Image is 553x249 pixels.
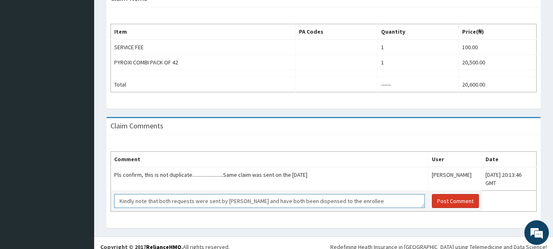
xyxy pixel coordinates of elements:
button: Post Comment [432,194,479,208]
th: Quantity [377,24,458,40]
th: Item [111,24,296,40]
img: d_794563401_company_1708531726252_794563401 [15,41,33,62]
td: ------ [377,77,458,92]
td: 1 [377,55,458,70]
th: PA Codes [295,24,377,40]
td: [PERSON_NAME] [428,167,482,191]
td: 1 [377,39,458,55]
th: Comment [111,152,429,167]
td: Total [111,77,296,92]
th: User [428,152,482,167]
td: 100.00 [458,39,536,55]
td: PYROXI COMBI PACK OF 42 [111,55,296,70]
td: 20,500.00 [458,55,536,70]
div: Chat with us now [43,46,138,57]
span: We're online! [47,73,113,156]
td: 20,600.00 [458,77,536,92]
th: Date [482,152,537,167]
textarea: Type your message and hit 'Enter' [4,164,156,192]
td: Pls confirm, this is not duplicate.........................Same claim was sent on the [DATE] [111,167,429,191]
td: SERVICE FEE [111,39,296,55]
h3: Claim Comments [111,122,163,130]
div: Minimize live chat window [134,4,154,24]
td: [DATE] 20:13:46 GMT [482,167,537,191]
textarea: Kindly note that both requests were sent by [PERSON_NAME] and have both been dispensed to the enr... [114,194,425,208]
th: Price(₦) [458,24,536,40]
